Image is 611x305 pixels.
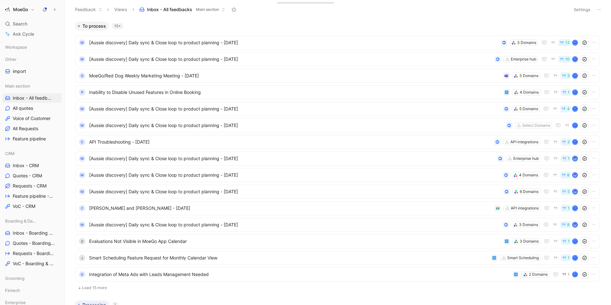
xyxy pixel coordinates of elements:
[75,185,600,199] a: M[Aussie discovery] Daily sync & Close loop to product planning - [DATE]6 Domains5avatar
[75,234,600,248] a: DEvaluations Not Visible in MoeGo App Calendar3 Domains1Y
[13,105,33,111] span: All quotes
[3,5,36,14] button: MoeGoMoeGo
[5,83,30,89] span: Main section
[79,205,85,211] div: C
[89,122,503,129] span: [Aussie discovery] Daily sync & Close loop to product planning - [DATE]
[111,5,130,14] button: Views
[13,230,54,236] span: Inbox - Boarding & daycare
[3,216,62,226] div: Boarding & Daycare
[89,254,488,262] span: Smart Scheduling Feature Request for Monthly Calendar View
[561,155,571,162] button: 1
[3,286,62,297] div: Fintech
[89,89,501,96] span: Inability to Disable Unused Features in Online Booking
[567,173,570,177] span: 8
[89,271,510,278] span: Integration of Meta Ads with Leads Management Needed
[4,6,11,13] img: MoeGo
[3,259,62,268] a: VoC - Boarding & daycare
[3,216,62,268] div: Boarding & DaycareInbox - Boarding & daycareQuotes - Boarding & daycareRequests - Boarding & dayc...
[79,73,85,79] div: O
[5,44,27,50] span: Workspace
[5,275,25,281] span: Grooming
[568,206,570,210] span: 1
[75,22,109,31] button: To process
[89,39,498,46] span: [Aussie discovery] Daily sync & Close loop to product planning - [DATE]
[3,273,62,285] div: Grooming
[75,36,600,50] a: M[Aussie discovery] Daily sync & Close loop to product planning - [DATE]3 Domains13Y
[560,138,571,145] button: 2
[568,239,570,243] span: 1
[561,238,571,245] button: 1
[75,284,600,292] button: Load 15 more
[79,271,85,278] div: D
[561,205,571,212] button: 1
[3,124,62,133] a: All Requests
[520,238,539,245] div: 3 Domains
[79,139,85,145] div: C
[519,106,538,112] div: 5 Domains
[3,103,62,113] a: All quotes
[3,54,62,64] div: Other
[79,89,85,96] div: P
[13,203,35,209] span: VoC - CRM
[3,149,62,211] div: CRMInbox - CRMQuotes - CRMRequests - CRMFeature pipeline - CRMVoC - CRM
[75,52,600,66] a: M[Aussie discovery] Daily sync & Close loop to product planning - [DATE]Enterprise hub10Y
[3,161,62,170] a: Inbox - CRM
[75,102,600,116] a: M[Aussie discovery] Daily sync & Close loop to product planning - [DATE]5 Domains4Y
[520,188,538,195] div: 6 Domains
[89,238,501,245] span: Evaluations Not Visible in MoeGo App Calendar
[75,135,600,149] a: CAPI Troubleshooting - [DATE]API integrations2Y
[511,56,536,62] div: Enterprise hub
[13,30,34,38] span: Ask Cycle
[3,81,62,144] div: Main sectionInbox - All feedbacksAll quotesVoice of CustomerAll RequestsFeature pipeline
[573,107,577,111] div: Y
[507,255,539,261] div: Smart Scheduling
[72,5,105,14] button: Feedback
[565,41,570,45] span: 13
[137,5,228,14] button: Inbox - All feedbacksMain section
[519,222,538,228] div: 3 Domains
[89,72,501,80] span: MoeGo/Red Dog Weekly Marketing Meeting - [DATE]
[513,155,539,162] div: Enterprise hub
[89,171,500,179] span: [Aussie discovery] Daily sync & Close loop to product planning - [DATE]
[75,118,600,132] a: M[Aussie discovery] Daily sync & Close loop to product planning - [DATE]Select DomainsY
[511,205,539,211] div: API integrations
[13,115,51,122] span: Voice of Customer
[522,122,550,129] div: Select Domains
[573,272,577,277] div: Y
[3,19,62,29] div: Search
[573,189,577,194] img: avatar
[3,191,62,201] a: Feature pipeline - CRM
[82,23,106,29] span: To process
[568,157,570,160] span: 1
[3,249,62,258] a: Requests - Boarding & daycare
[3,149,62,158] div: CRM
[519,172,538,178] div: 4 Domains
[560,172,571,179] button: 8
[573,140,577,144] div: Y
[79,155,85,162] div: M
[558,56,571,63] button: 10
[13,136,46,142] span: Feature pipeline
[3,114,62,123] a: Voice of Customer
[560,221,571,228] button: 8
[3,228,62,238] a: Inbox - Boarding & daycare
[560,105,571,112] button: 4
[13,240,55,246] span: Quotes - Boarding & daycare
[573,156,577,161] img: avatar
[13,250,55,257] span: Requests - Boarding & daycare
[567,223,570,227] span: 8
[568,273,570,276] span: 1
[79,238,85,245] div: D
[79,122,85,129] div: M
[510,139,538,145] div: API integrations
[89,105,501,113] span: [Aussie discovery] Daily sync & Close loop to product planning - [DATE]
[558,39,571,46] button: 13
[13,183,46,189] span: Requests - CRM
[573,123,577,128] div: Y
[75,201,600,215] a: C[PERSON_NAME] and [PERSON_NAME] - [DATE]API integrations1Y
[3,171,62,181] a: Quotes - CRM
[573,239,577,244] div: Y
[196,6,219,13] span: Main section
[89,55,492,63] span: [Aussie discovery] Daily sync & Close loop to product planning - [DATE]
[79,56,85,62] div: M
